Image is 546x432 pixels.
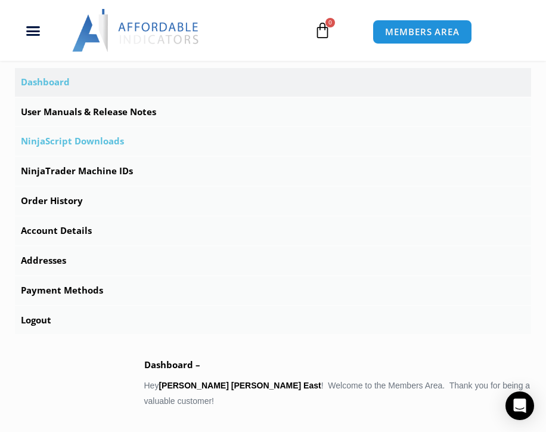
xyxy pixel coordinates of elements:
a: MEMBERS AREA [373,20,472,44]
span: 0 [325,18,335,27]
a: Addresses [15,246,531,275]
a: Order History [15,187,531,215]
div: Menu Toggle [6,19,60,42]
a: 0 [296,13,349,48]
b: Dashboard – [144,359,200,371]
img: LogoAI | Affordable Indicators – NinjaTrader [72,9,200,52]
a: Account Details [15,217,531,245]
a: Logout [15,306,531,335]
div: Open Intercom Messenger [505,391,534,420]
a: User Manuals & Release Notes [15,98,531,126]
a: Payment Methods [15,276,531,305]
nav: Account pages [15,68,531,335]
span: MEMBERS AREA [385,27,460,36]
strong: [PERSON_NAME] [PERSON_NAME] East [159,381,321,390]
a: NinjaScript Downloads [15,127,531,156]
a: NinjaTrader Machine IDs [15,157,531,186]
a: Dashboard [15,68,531,97]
